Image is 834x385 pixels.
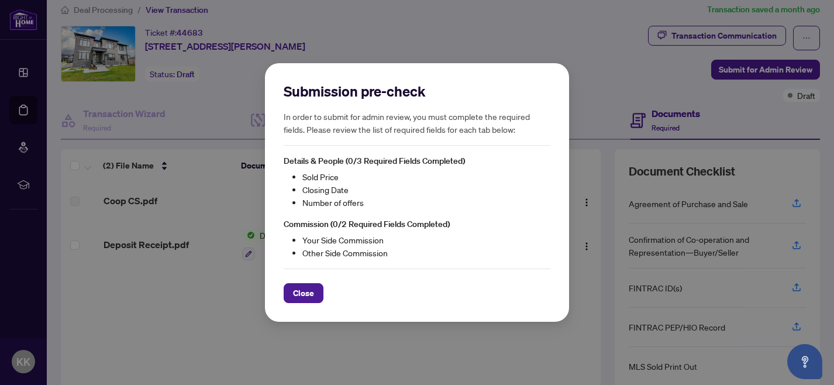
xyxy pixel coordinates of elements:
button: Open asap [787,344,822,379]
span: Commission (0/2 Required Fields Completed) [284,219,450,229]
span: Details & People (0/3 Required Fields Completed) [284,156,465,166]
li: Sold Price [302,170,550,183]
button: Close [284,283,323,303]
h2: Submission pre-check [284,82,550,101]
h5: In order to submit for admin review, you must complete the required fields. Please review the lis... [284,110,550,136]
li: Number of offers [302,196,550,209]
li: Other Side Commission [302,246,550,259]
span: Close [293,284,314,302]
li: Closing Date [302,183,550,196]
li: Your Side Commission [302,233,550,246]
